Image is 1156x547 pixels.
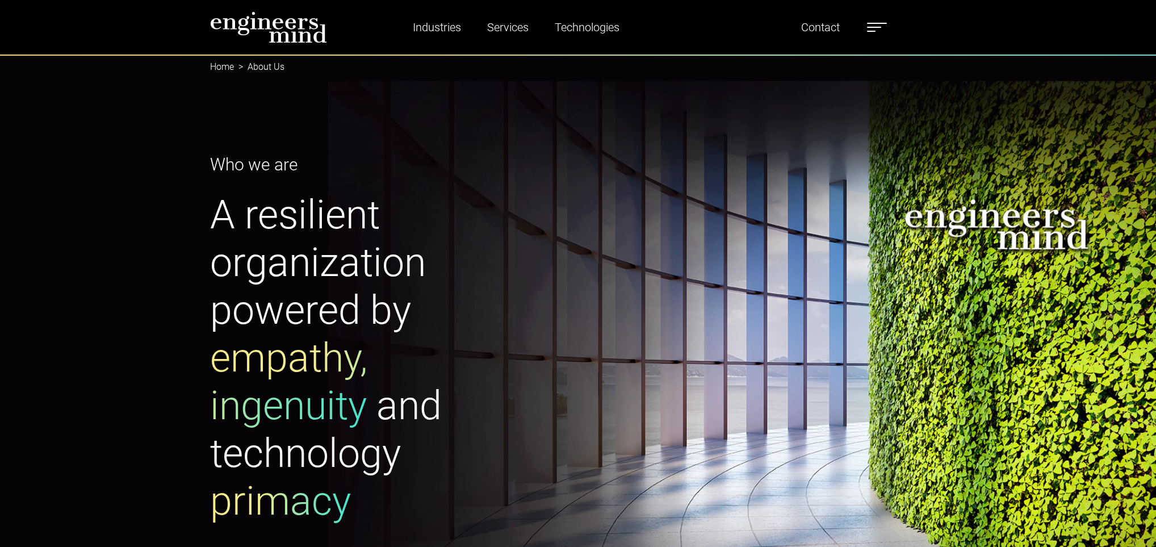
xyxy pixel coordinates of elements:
nav: breadcrumb [210,55,946,80]
li: About Us [234,60,284,74]
a: Technologies [550,14,624,40]
a: Industries [408,14,466,40]
p: Who we are [210,152,571,177]
h1: A resilient organization powered by and technology [210,191,571,525]
span: empathy, ingenuity [210,335,367,429]
span: primacy [210,478,351,524]
img: logo [210,11,327,43]
a: Services [483,14,533,40]
a: Home [210,61,234,72]
a: Contact [797,14,844,40]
